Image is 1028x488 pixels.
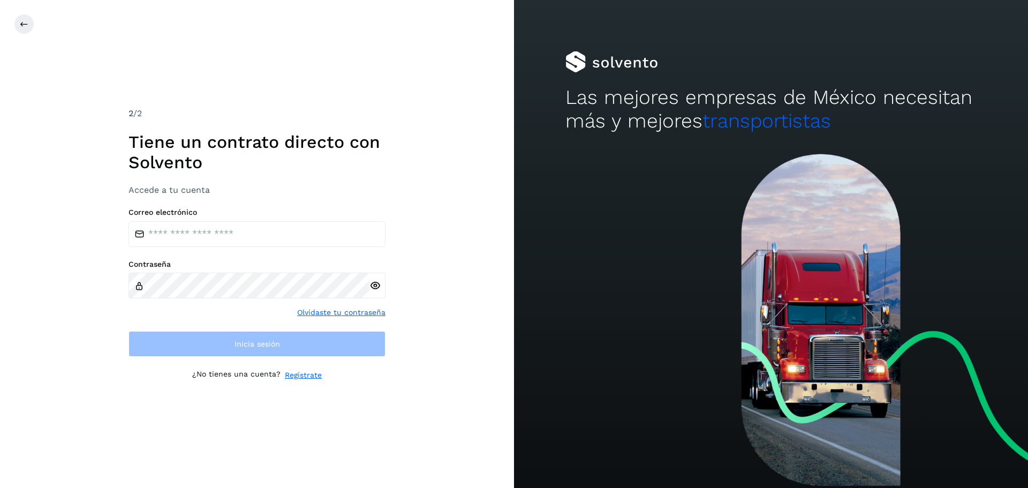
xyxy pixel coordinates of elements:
a: Regístrate [285,370,322,381]
span: transportistas [702,109,831,132]
h3: Accede a tu cuenta [128,185,385,195]
span: Inicia sesión [235,340,280,348]
p: ¿No tienes una cuenta? [192,370,281,381]
label: Contraseña [128,260,385,269]
a: Olvidaste tu contraseña [297,307,385,318]
button: Inicia sesión [128,331,385,357]
h2: Las mejores empresas de México necesitan más y mejores [565,86,977,133]
div: /2 [128,107,385,120]
label: Correo electrónico [128,208,385,217]
h1: Tiene un contrato directo con Solvento [128,132,385,173]
span: 2 [128,108,133,118]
